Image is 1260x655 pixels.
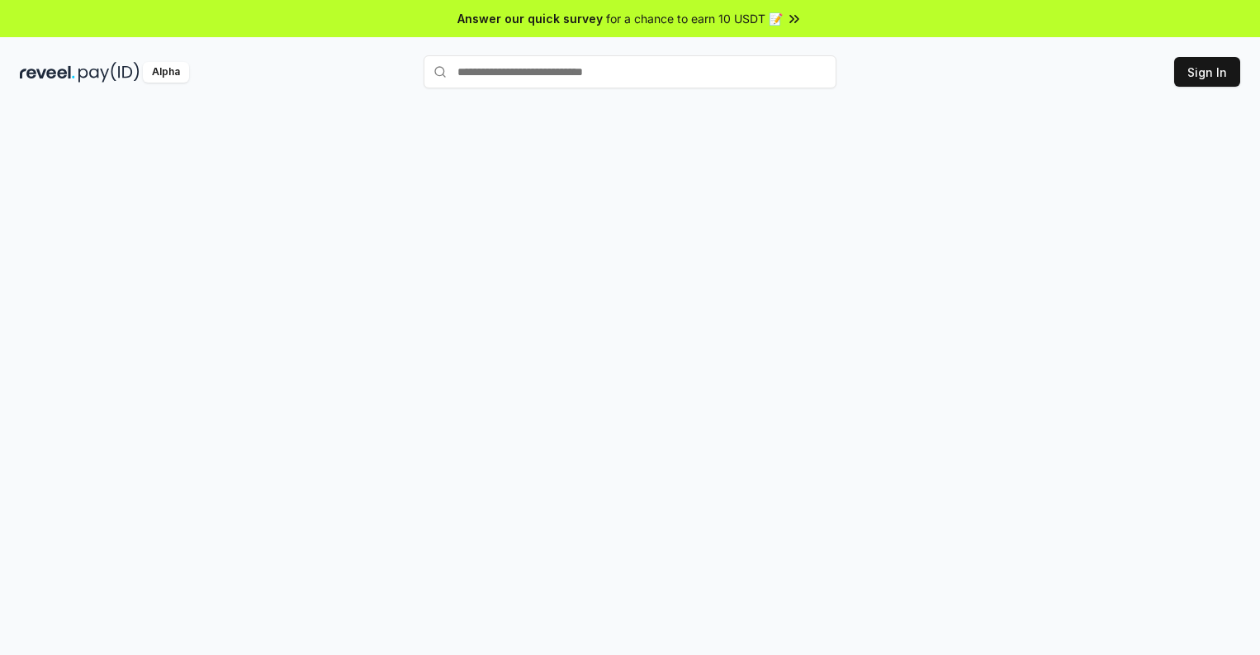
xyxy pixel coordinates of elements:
[1174,57,1240,87] button: Sign In
[78,62,140,83] img: pay_id
[457,10,603,27] span: Answer our quick survey
[143,62,189,83] div: Alpha
[606,10,783,27] span: for a chance to earn 10 USDT 📝
[20,62,75,83] img: reveel_dark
